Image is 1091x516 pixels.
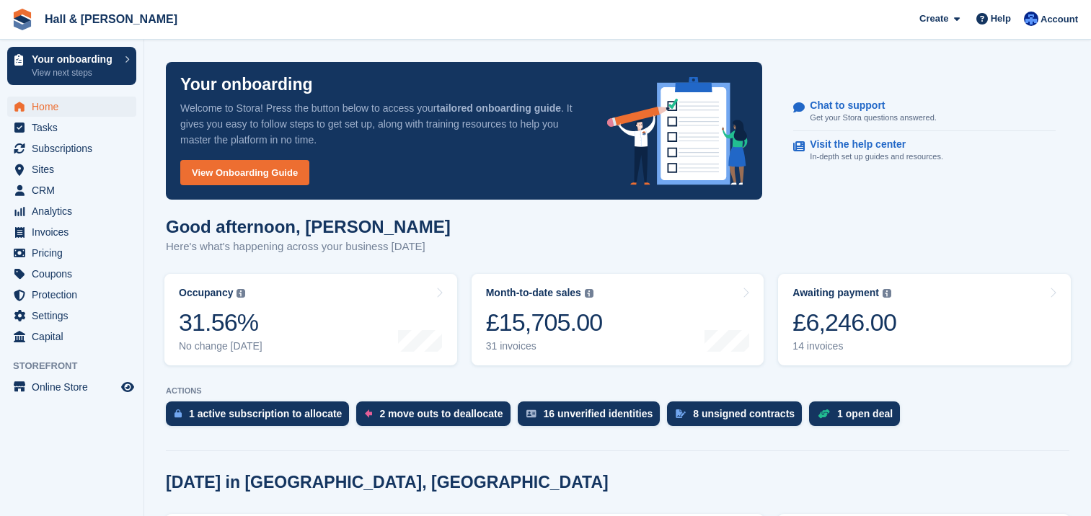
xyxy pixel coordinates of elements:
a: menu [7,243,136,263]
span: Invoices [32,222,118,242]
span: Pricing [32,243,118,263]
img: icon-info-grey-7440780725fd019a000dd9b08b2336e03edf1995a4989e88bcd33f0948082b44.svg [237,289,245,298]
span: Settings [32,306,118,326]
a: Occupancy 31.56% No change [DATE] [164,274,457,365]
div: £6,246.00 [792,308,896,337]
p: Chat to support [810,99,924,112]
img: onboarding-info-6c161a55d2c0e0a8cae90662b2fe09162a5109e8cc188191df67fb4f79e88e88.svg [607,77,748,185]
div: 2 move outs to deallocate [379,408,503,419]
a: menu [7,138,136,159]
a: Chat to support Get your Stora questions answered. [793,92,1056,132]
div: Awaiting payment [792,287,879,299]
div: 16 unverified identities [544,408,653,419]
p: Here's what's happening across your business [DATE] [166,239,451,255]
h1: Good afternoon, [PERSON_NAME] [166,217,451,236]
span: CRM [32,180,118,200]
a: menu [7,117,136,138]
img: icon-info-grey-7440780725fd019a000dd9b08b2336e03edf1995a4989e88bcd33f0948082b44.svg [585,289,593,298]
img: active_subscription_to_allocate_icon-d502201f5373d7db506a760aba3b589e785aa758c864c3986d89f69b8ff3... [175,409,182,418]
a: menu [7,377,136,397]
img: stora-icon-8386f47178a22dfd0bd8f6a31ec36ba5ce8667c1dd55bd0f319d3a0aa187defe.svg [12,9,33,30]
p: In-depth set up guides and resources. [810,151,943,163]
a: Visit the help center In-depth set up guides and resources. [793,131,1056,170]
a: Hall & [PERSON_NAME] [39,7,183,31]
p: View next steps [32,66,118,79]
div: 1 active subscription to allocate [189,408,342,419]
p: ACTIONS [166,386,1069,396]
div: Month-to-date sales [486,287,581,299]
a: Your onboarding View next steps [7,47,136,85]
a: 16 unverified identities [518,401,668,433]
a: menu [7,285,136,305]
div: 1 open deal [837,408,893,419]
span: Subscriptions [32,138,118,159]
p: Get your Stora questions answered. [810,112,936,124]
div: 31.56% [179,308,262,337]
a: menu [7,326,136,347]
div: £15,705.00 [486,308,603,337]
span: Coupons [32,264,118,284]
a: View Onboarding Guide [180,160,309,185]
h2: [DATE] in [GEOGRAPHIC_DATA], [GEOGRAPHIC_DATA] [166,473,609,492]
div: No change [DATE] [179,340,262,352]
p: Welcome to Stora! Press the button below to access your . It gives you easy to follow steps to ge... [180,100,584,148]
a: menu [7,180,136,200]
a: menu [7,264,136,284]
span: Storefront [13,359,143,373]
a: menu [7,201,136,221]
span: Account [1041,12,1078,27]
strong: tailored onboarding guide [436,102,561,114]
span: Online Store [32,377,118,397]
p: Your onboarding [32,54,118,64]
p: Your onboarding [180,76,313,93]
span: Help [991,12,1011,26]
span: Home [32,97,118,117]
img: deal-1b604bf984904fb50ccaf53a9ad4b4a5d6e5aea283cecdc64d6e3604feb123c2.svg [818,409,830,419]
img: icon-info-grey-7440780725fd019a000dd9b08b2336e03edf1995a4989e88bcd33f0948082b44.svg [883,289,891,298]
img: contract_signature_icon-13c848040528278c33f63329250d36e43548de30e8caae1d1a13099fd9432cc5.svg [676,409,686,418]
a: menu [7,222,136,242]
span: Capital [32,326,118,347]
span: Tasks [32,117,118,138]
div: 14 invoices [792,340,896,352]
div: 8 unsigned contracts [693,408,795,419]
img: move_outs_to_deallocate_icon-f764333ba52eb49d3ac5e1228854f67142a1ed5810a6f6cc68b1a99e826820c5.svg [365,409,372,418]
a: 8 unsigned contracts [667,401,809,433]
a: Month-to-date sales £15,705.00 31 invoices [472,274,764,365]
a: menu [7,97,136,117]
div: 31 invoices [486,340,603,352]
span: Analytics [32,201,118,221]
span: Sites [32,159,118,179]
span: Protection [32,285,118,305]
p: Visit the help center [810,138,932,151]
span: Create [919,12,948,26]
div: Occupancy [179,287,233,299]
a: 1 active subscription to allocate [166,401,356,433]
a: menu [7,159,136,179]
a: 1 open deal [809,401,907,433]
img: verify_identity-adf6edd0f0f0b5bbfe63781bf79b02c33cf7c696d77639b501bdc392416b5a36.svg [526,409,536,418]
a: menu [7,306,136,326]
a: Preview store [119,378,136,396]
a: Awaiting payment £6,246.00 14 invoices [778,274,1071,365]
a: 2 move outs to deallocate [356,401,517,433]
img: Claire Banham [1024,12,1038,26]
